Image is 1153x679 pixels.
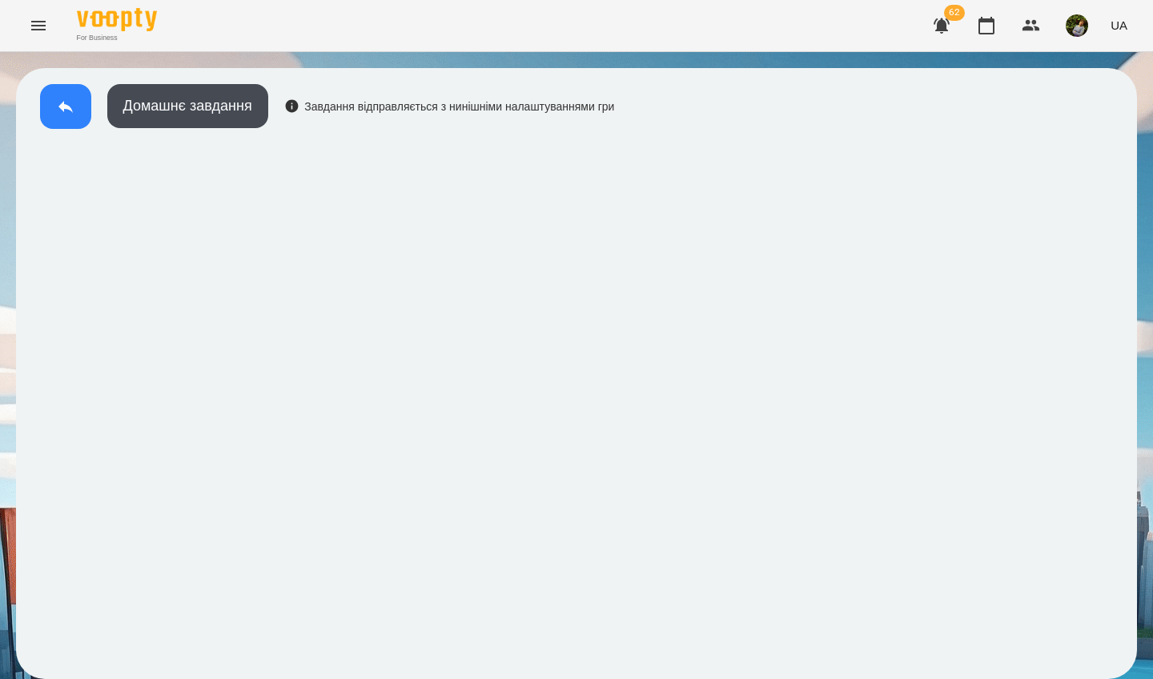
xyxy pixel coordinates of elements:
[284,98,615,115] div: Завдання відправляється з нинішніми налаштуваннями гри
[1111,17,1127,34] span: UA
[77,33,157,43] span: For Business
[77,8,157,31] img: Voopty Logo
[944,5,965,21] span: 62
[19,6,58,45] button: Menu
[1066,14,1088,37] img: b75e9dd987c236d6cf194ef640b45b7d.jpg
[107,84,268,128] button: Домашнє завдання
[1104,10,1134,40] button: UA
